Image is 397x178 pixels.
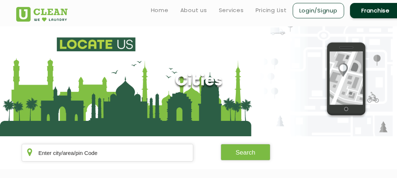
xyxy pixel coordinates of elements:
[175,72,222,91] h1: Cities
[293,3,344,18] a: Login/Signup
[22,144,193,162] input: Enter city/area/pin Code
[151,6,169,15] a: Home
[16,7,68,22] img: UClean Laundry and Dry Cleaning
[219,6,244,15] a: Services
[256,6,287,15] a: Pricing List
[180,6,207,15] a: About us
[221,144,271,160] button: Search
